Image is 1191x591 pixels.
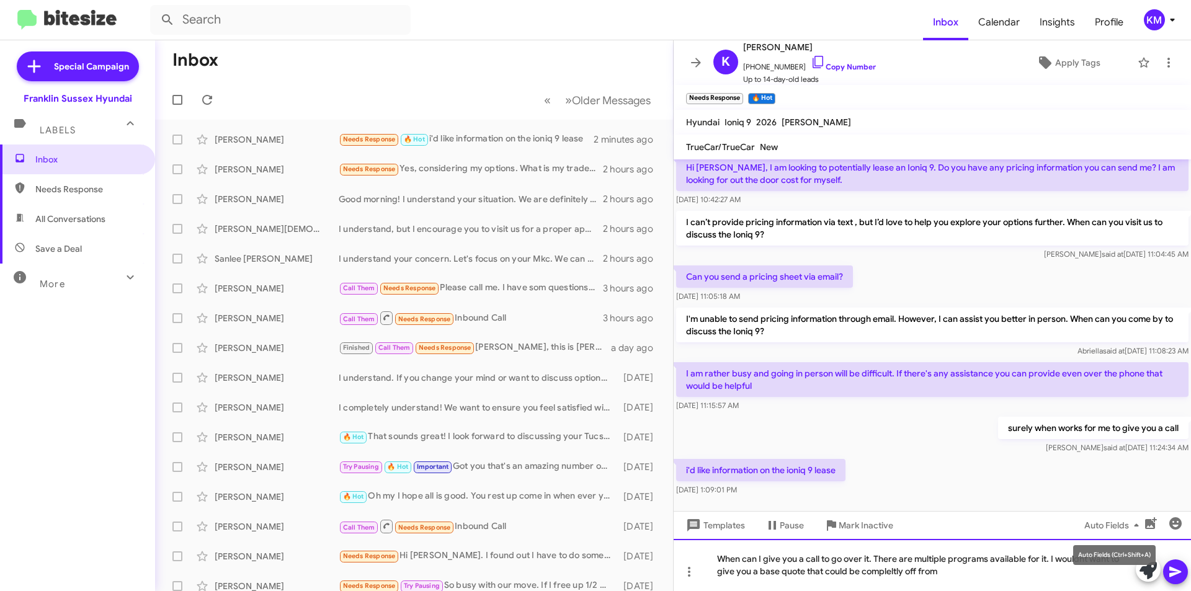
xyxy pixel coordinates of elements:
div: [DATE] [617,550,663,562]
span: Important [417,463,449,471]
span: Needs Response [398,523,451,531]
div: I understand. If you change your mind or want to discuss options, feel free to reach out anytime.... [339,371,617,384]
span: said at [1103,346,1125,355]
p: Hi [PERSON_NAME], I am looking to potentially lease an Ioniq 9. Do you have any pricing informati... [676,156,1189,191]
span: Up to 14-day-old leads [743,73,876,86]
span: Apply Tags [1055,51,1100,74]
div: Good morning! I understand your situation. We are definitely interested in buying back your Kona.... [339,193,603,205]
div: [DATE] [617,461,663,473]
div: Sanlee [PERSON_NAME] [215,252,339,265]
span: Labels [40,125,76,136]
span: 🔥 Hot [343,492,364,500]
div: Yes, considering my options. What is my trade in value? [339,162,603,176]
div: [PERSON_NAME] [215,371,339,384]
span: Try Pausing [343,463,379,471]
a: Inbox [923,4,968,40]
div: [PERSON_NAME] [215,401,339,414]
div: [PERSON_NAME] [215,550,339,562]
div: [PERSON_NAME] [215,193,339,205]
div: a day ago [611,342,663,354]
span: Hyundai [686,117,720,128]
span: More [40,278,65,290]
span: All Conversations [35,213,105,225]
span: [DATE] 1:09:01 PM [676,485,737,494]
div: I understand your concern. Let's focus on your Mkc. We can provide you with a fair offer based on... [339,252,603,265]
div: [DATE] [617,520,663,533]
div: Franklin Sussex Hyundai [24,92,132,105]
span: Needs Response [398,315,451,323]
span: Needs Response [35,183,141,195]
div: Inbound Call [339,518,617,534]
span: » [565,92,572,108]
div: Got you that's an amazing number on it. give me a shout when your back up id like to see there wo... [339,460,617,474]
button: Templates [674,514,755,536]
div: [DATE] [617,401,663,414]
div: [PERSON_NAME] [215,163,339,176]
span: Needs Response [343,552,396,560]
span: Special Campaign [54,60,129,73]
span: 🔥 Hot [387,463,408,471]
div: i'd like information on the ioniq 9 lease [339,132,594,146]
span: 🔥 Hot [404,135,425,143]
span: Templates [684,514,745,536]
span: 2026 [756,117,777,128]
a: Copy Number [811,62,876,71]
button: KM [1133,9,1177,30]
span: Mark Inactive [839,514,893,536]
span: Profile [1085,4,1133,40]
div: Auto Fields (Ctrl+Shift+A) [1073,545,1156,565]
div: I completely understand! We want to ensure you feel satisfied with any offer. Would you like to s... [339,401,617,414]
span: Inbox [35,153,141,166]
div: I understand, but I encourage you to visit us for a proper appraisal of your Elantra. It ensures ... [339,223,603,235]
span: Needs Response [343,165,396,173]
div: Inbound Call [339,310,603,326]
span: Call Them [343,284,375,292]
p: i'd like information on the ioniq 9 lease [676,459,845,481]
span: [PERSON_NAME] [743,40,876,55]
p: I am rather busy and going in person will be difficult. If there's any assistance you can provide... [676,362,1189,397]
div: [PERSON_NAME] [215,491,339,503]
nav: Page navigation example [537,87,658,113]
span: [DATE] 11:05:18 AM [676,291,740,301]
div: [PERSON_NAME] [215,312,339,324]
small: Needs Response [686,93,743,104]
div: [PERSON_NAME] [215,282,339,295]
div: [PERSON_NAME] [215,133,339,146]
h1: Inbox [172,50,218,70]
div: 2 minutes ago [594,133,663,146]
div: 2 hours ago [603,223,663,235]
span: Call Them [343,315,375,323]
span: 🔥 Hot [343,433,364,441]
div: 3 hours ago [603,312,663,324]
div: Please call me. I have som questions about trim levels. [339,281,603,295]
button: Apply Tags [1004,51,1131,74]
button: Auto Fields [1074,514,1154,536]
span: Needs Response [343,582,396,590]
div: 2 hours ago [603,252,663,265]
div: 2 hours ago [603,193,663,205]
p: I can’t provide pricing information via text , but I’d love to help you explore your options furt... [676,211,1189,246]
span: Auto Fields [1084,514,1144,536]
span: Ioniq 9 [725,117,751,128]
span: Needs Response [383,284,436,292]
div: [PERSON_NAME] [215,342,339,354]
span: Call Them [343,523,375,531]
div: Oh my I hope all is good. You rest up come in when ever you are feeling better [339,489,617,504]
span: Needs Response [343,135,396,143]
div: [PERSON_NAME], this is [PERSON_NAME], my 2033 Santa [PERSON_NAME] has broken down. The car overhe... [339,340,611,355]
span: [PERSON_NAME] [DATE] 11:24:34 AM [1046,443,1189,452]
div: KM [1144,9,1165,30]
span: Abriella [DATE] 11:08:23 AM [1077,346,1189,355]
a: Insights [1030,4,1085,40]
span: Save a Deal [35,242,82,255]
span: Finished [343,344,370,352]
a: Calendar [968,4,1030,40]
button: Next [558,87,658,113]
p: surely when works for me to give you a call [998,417,1189,439]
div: When can I give you a call to go over it. There are multiple programs available for it. I wouldnt... [674,539,1191,591]
div: 3 hours ago [603,282,663,295]
span: [PERSON_NAME] [782,117,851,128]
